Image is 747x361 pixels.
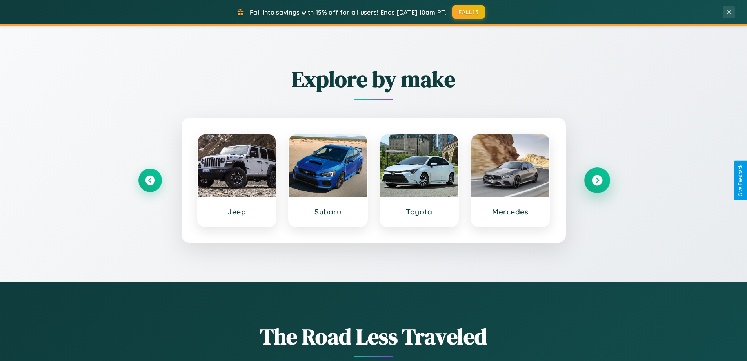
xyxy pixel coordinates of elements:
[479,207,542,216] h3: Mercedes
[206,207,268,216] h3: Jeep
[138,321,609,352] h1: The Road Less Traveled
[738,165,743,196] div: Give Feedback
[138,64,609,94] h2: Explore by make
[452,5,485,19] button: FALL15
[388,207,451,216] h3: Toyota
[297,207,359,216] h3: Subaru
[250,8,446,16] span: Fall into savings with 15% off for all users! Ends [DATE] 10am PT.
